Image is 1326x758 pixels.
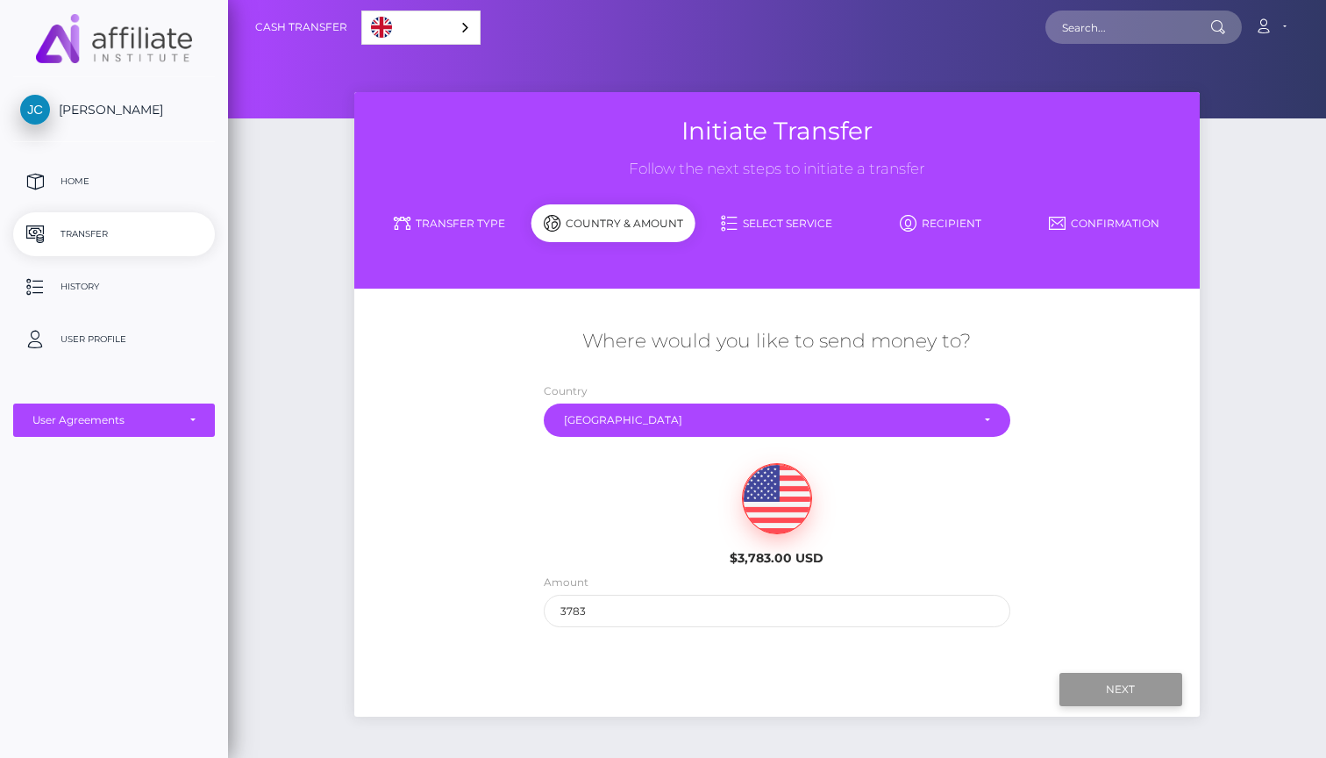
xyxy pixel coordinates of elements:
[859,208,1023,239] a: Recipient
[1023,208,1187,239] a: Confirmation
[20,221,208,247] p: Transfer
[362,11,480,44] a: English
[367,159,1186,180] h3: Follow the next steps to initiate a transfer
[367,328,1186,355] h5: Where would you like to send money to?
[743,464,811,534] img: USD.png
[32,413,176,427] div: User Agreements
[1059,673,1182,706] input: Next
[367,208,531,239] a: Transfer Type
[1045,11,1210,44] input: Search...
[531,208,695,254] a: Country & Amount
[544,575,588,590] label: Amount
[361,11,481,45] aside: Language selected: English
[367,114,1186,148] h3: Initiate Transfer
[13,212,215,256] a: Transfer
[695,208,859,239] a: Select Service
[13,265,215,309] a: History
[531,204,695,242] div: Country & Amount
[564,413,970,427] div: [GEOGRAPHIC_DATA]
[13,318,215,361] a: User Profile
[20,326,208,353] p: User Profile
[20,168,208,195] p: Home
[255,9,347,46] a: Cash Transfer
[36,14,192,63] img: MassPay
[544,595,1010,627] input: Amount to send in USD (Maximum: 3783)
[13,404,215,437] button: User Agreements
[13,102,215,118] span: [PERSON_NAME]
[20,274,208,300] p: History
[673,551,881,566] h6: $3,783.00 USD
[361,11,481,45] div: Language
[544,383,588,399] label: Country
[13,160,215,204] a: Home
[544,404,1010,437] button: New Zealand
